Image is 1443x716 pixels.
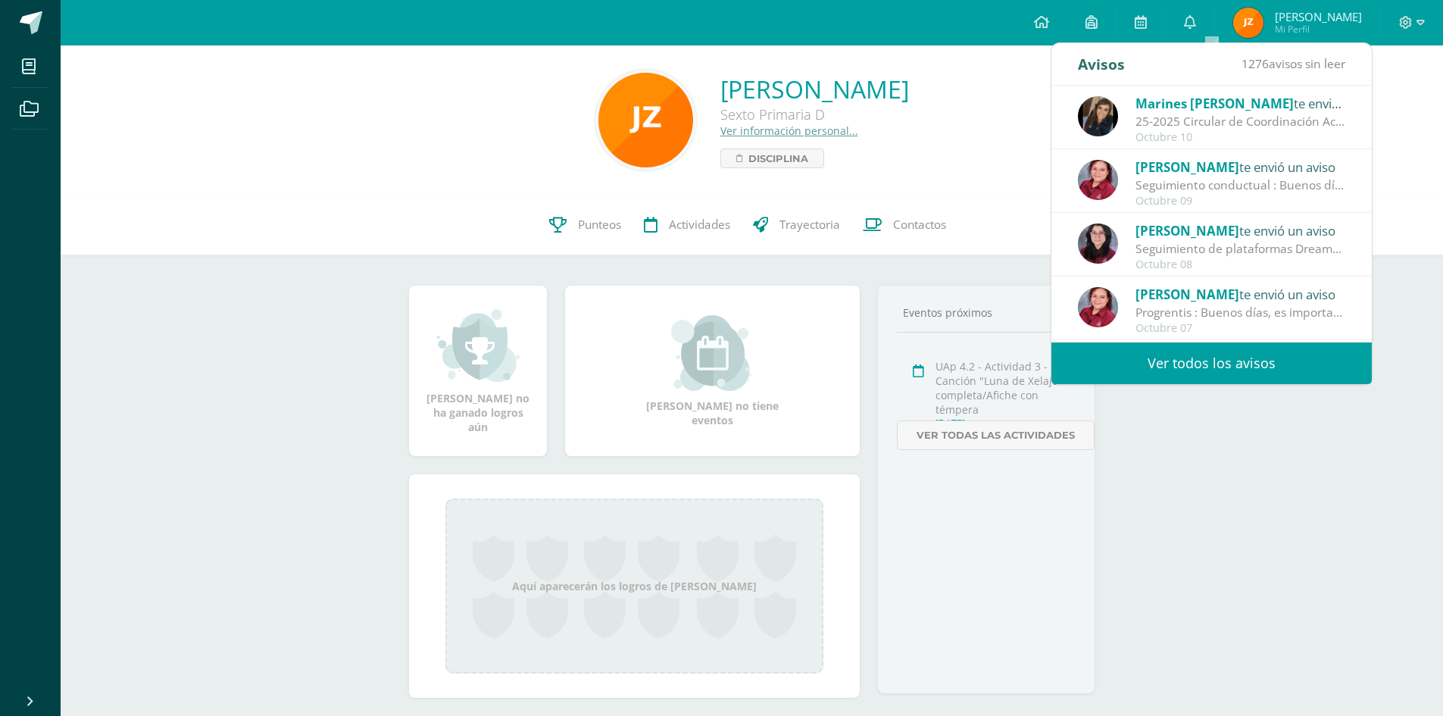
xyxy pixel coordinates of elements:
[1242,55,1345,72] span: avisos sin leer
[720,149,824,168] a: Disciplina
[632,195,742,255] a: Actividades
[779,217,840,233] span: Trayectoria
[538,195,632,255] a: Punteos
[1078,43,1125,85] div: Avisos
[742,195,851,255] a: Trayectoria
[893,217,946,233] span: Contactos
[1135,284,1346,304] div: te envió un aviso
[1078,96,1118,136] img: 6f99ca85ee158e1ea464f4dd0b53ae36.png
[1135,286,1239,303] span: [PERSON_NAME]
[720,105,909,124] div: Sexto Primaria D
[1135,131,1346,144] div: Octubre 10
[851,195,957,255] a: Contactos
[748,149,808,167] span: Disciplina
[1275,9,1362,24] span: [PERSON_NAME]
[935,359,1071,417] div: UAp 4.2 - Actividad 3 - Canción "Luna de Xelajú" completa/Afiche con témpera
[1135,304,1346,321] div: Progrentis : Buenos días, es importante que recuerden la fecha de finalización de Progrentis.
[1135,93,1346,113] div: te envió un aviso
[669,217,730,233] span: Actividades
[1135,113,1346,130] div: 25-2025 Circular de Coordinación Académica: Buenos días estimadas familias maristas del Liceo Gua...
[1135,322,1346,335] div: Octubre 07
[897,421,1095,450] a: Ver todas las actividades
[598,73,693,167] img: 8f25c1f16eedb6090e68623b5f6fe940.png
[671,315,754,391] img: event_small.png
[1051,342,1372,384] a: Ver todos los avisos
[1135,240,1346,258] div: Seguimiento de plataformas Dreambox y Lectura inteligente: Deseamos que se encuentren bien. Por e...
[1135,222,1239,239] span: [PERSON_NAME]
[935,417,1071,430] div: [DATE]
[1135,258,1346,271] div: Octubre 08
[1135,158,1239,176] span: [PERSON_NAME]
[1275,23,1362,36] span: Mi Perfil
[1078,224,1118,264] img: f1067e2d6ed4d93e3fdd1602a9c4be33.png
[437,308,520,383] img: achievement_small.png
[445,499,823,674] div: Aquí aparecerán los logros de [PERSON_NAME]
[1242,55,1269,72] span: 1276
[637,315,789,427] div: [PERSON_NAME] no tiene eventos
[1135,220,1346,240] div: te envió un aviso
[424,308,532,434] div: [PERSON_NAME] no ha ganado logros aún
[720,73,909,105] a: [PERSON_NAME]
[1135,157,1346,177] div: te envió un aviso
[1078,287,1118,327] img: 258f2c28770a8c8efa47561a5b85f558.png
[1233,8,1263,38] img: a2eb3c0dd03217aac30cbb020032a0ce.png
[1135,95,1294,112] span: Marines [PERSON_NAME]
[1078,160,1118,200] img: 258f2c28770a8c8efa47561a5b85f558.png
[1135,195,1346,208] div: Octubre 09
[578,217,621,233] span: Punteos
[897,305,1076,320] div: Eventos próximos
[1135,177,1346,194] div: Seguimiento conductual : Buenos días, hoy en la entrevista que tendrán con miss Melissa hoy, le c...
[720,124,858,138] a: Ver información personal...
